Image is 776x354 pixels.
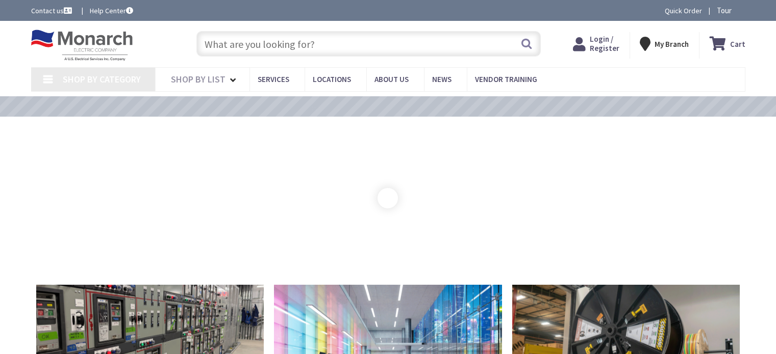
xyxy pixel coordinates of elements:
[730,35,745,53] strong: Cart
[374,74,409,84] span: About Us
[90,6,133,16] a: Help Center
[573,35,619,53] a: Login / Register
[31,30,133,61] img: Monarch Electric Company
[475,74,537,84] span: Vendor Training
[710,35,745,53] a: Cart
[298,101,477,113] a: VIEW OUR VIDEO TRAINING LIBRARY
[171,73,226,85] span: Shop By List
[590,34,619,53] span: Login / Register
[655,39,689,49] strong: My Branch
[258,74,289,84] span: Services
[31,6,74,16] a: Contact us
[196,31,541,57] input: What are you looking for?
[717,6,743,15] span: Tour
[432,74,452,84] span: News
[665,6,702,16] a: Quick Order
[313,74,351,84] span: Locations
[63,73,141,85] span: Shop By Category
